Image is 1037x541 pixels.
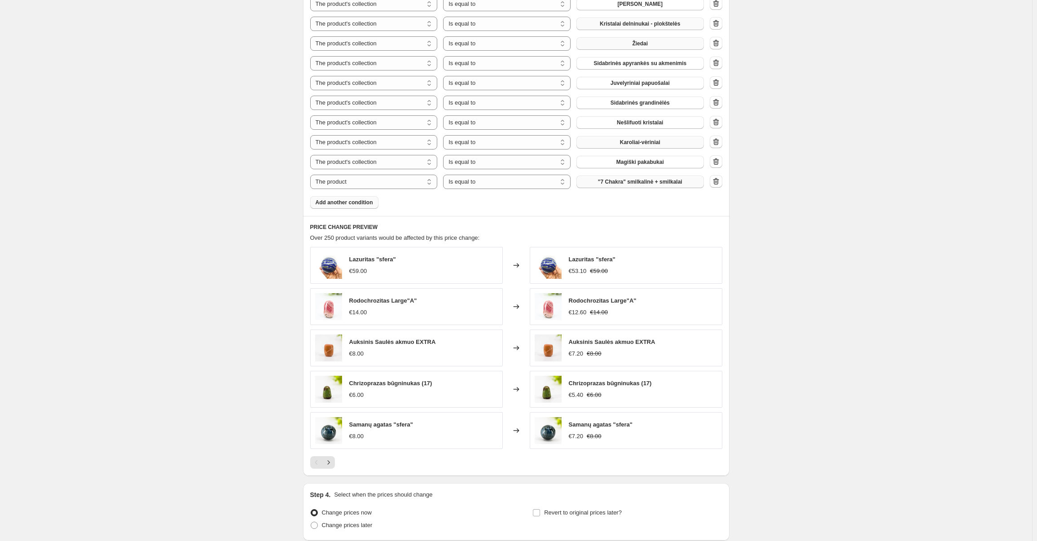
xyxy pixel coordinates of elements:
div: €53.10 [569,267,587,276]
div: €8.00 [349,432,364,441]
span: Nešlifuoti kristalai [617,119,663,126]
div: €7.20 [569,349,584,358]
span: Over 250 product variants would be affected by this price change: [310,234,480,241]
strike: €8.00 [587,349,602,358]
button: "7 Chakra" smilkalinė + smilkalai [576,176,704,188]
span: Samanų agatas "sfera" [349,421,413,428]
button: Sidabrinės grandinėlės [576,97,704,109]
img: Magiskasakmuo-naturaluslazuritas-bendravimas-komunikacija-holydragonfly_80x.jpg [535,252,562,279]
div: €6.00 [349,391,364,400]
span: Chrizoprazas būgninukas (17) [349,380,432,387]
div: €12.60 [569,308,587,317]
button: Žiedai [576,37,704,50]
span: Sidabrinės apyrankės su akmenimis [593,60,686,67]
img: DSC02576_80x.jpg [535,293,562,320]
button: Next [322,456,335,469]
img: samanu-agatas-sfera-rutulys-kristalas-holydragonfly_80x.jpg [315,417,342,444]
strike: €59.00 [590,267,608,276]
span: Add another condition [316,199,373,206]
img: saules-akmuo-auksinis-kristalas-holydragonfly_80x.jpg [535,334,562,361]
strike: €6.00 [587,391,602,400]
span: Samanų agatas "sfera" [569,421,633,428]
span: Rodochrozitas Large"A" [569,297,637,304]
div: €59.00 [349,267,367,276]
span: Karoliai-vėriniai [620,139,660,146]
div: €14.00 [349,308,367,317]
span: Change prices now [322,509,372,516]
p: Select when the prices should change [334,490,432,499]
button: Sidabrinės apyrankės su akmenimis [576,57,704,70]
span: "7 Chakra" smilkalinė + smilkalai [598,178,682,185]
button: Karoliai-vėriniai [576,136,704,149]
span: Change prices later [322,522,373,528]
span: Juvelyriniai papuošalai [611,79,670,87]
button: Nešlifuoti kristalai [576,116,704,129]
span: Lazuritas "sfera" [569,256,615,263]
img: saules-akmuo-auksinis-kristalas-holydragonfly_80x.jpg [315,334,342,361]
img: chrizoprazas-bugninukas-kristalas-holydragonfly_80x.jpg [535,376,562,403]
span: Revert to original prices later? [544,509,622,516]
strike: €14.00 [590,308,608,317]
div: €7.20 [569,432,584,441]
img: chrizoprazas-bugninukas-kristalas-holydragonfly_80x.jpg [315,376,342,403]
button: Juvelyriniai papuošalai [576,77,704,89]
button: Magiški pakabukai [576,156,704,168]
span: Chrizoprazas būgninukas (17) [569,380,652,387]
span: Kristalai delninukai - plokštelės [600,20,680,27]
img: Magiskasakmuo-naturaluslazuritas-bendravimas-komunikacija-holydragonfly_80x.jpg [315,252,342,279]
span: Rodochrozitas Large"A" [349,297,417,304]
span: Auksinis Saulės akmuo EXTRA [349,339,436,345]
img: samanu-agatas-sfera-rutulys-kristalas-holydragonfly_80x.jpg [535,417,562,444]
span: Magiški pakabukai [616,158,664,166]
h2: Step 4. [310,490,331,499]
strike: €8.00 [587,432,602,441]
span: Lazuritas "sfera" [349,256,396,263]
span: Auksinis Saulės akmuo EXTRA [569,339,655,345]
span: Žiedai [632,40,648,47]
img: DSC02576_80x.jpg [315,293,342,320]
nav: Pagination [310,456,335,469]
button: Kristalai delninukai - plokštelės [576,18,704,30]
button: Add another condition [310,196,378,209]
div: €5.40 [569,391,584,400]
span: [PERSON_NAME] [617,0,663,8]
span: Sidabrinės grandinėlės [611,99,670,106]
h6: PRICE CHANGE PREVIEW [310,224,722,231]
div: €8.00 [349,349,364,358]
